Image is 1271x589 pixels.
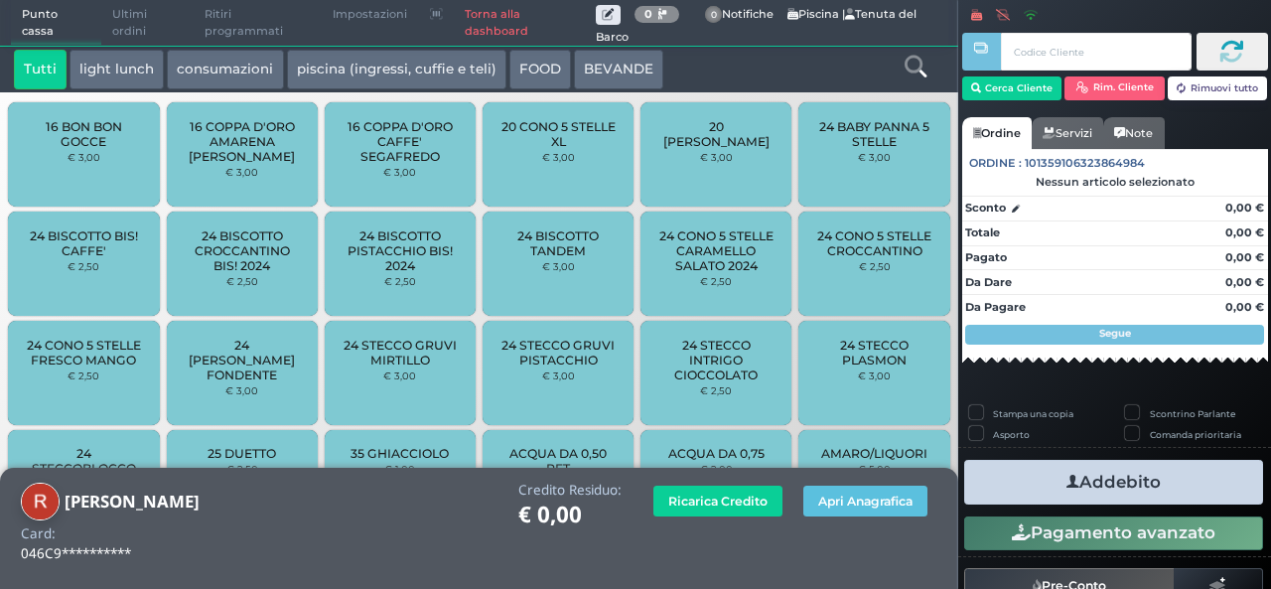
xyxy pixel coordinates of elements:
[962,117,1032,149] a: Ordine
[964,516,1263,550] button: Pagamento avanzato
[542,151,575,163] small: € 3,00
[1225,201,1264,215] strong: 0,00 €
[815,338,933,368] span: 24 STECCO PLASMON
[68,151,100,163] small: € 3,00
[815,119,933,149] span: 24 BABY PANNA 5 STELLE
[383,166,416,178] small: € 3,00
[1099,327,1131,340] strong: Segue
[68,260,99,272] small: € 2,50
[225,166,258,178] small: € 3,00
[965,200,1006,217] strong: Sconto
[226,463,258,475] small: € 2,50
[653,486,782,516] button: Ricarica Credito
[700,384,732,396] small: € 2,50
[384,463,415,475] small: € 1,00
[700,151,733,163] small: € 3,00
[509,50,571,89] button: FOOD
[964,460,1263,505] button: Addebito
[518,503,622,527] h1: € 0,00
[225,384,258,396] small: € 3,00
[25,228,143,258] span: 24 BISCOTTO BIS! CAFFE'
[167,50,283,89] button: consumazioni
[1225,275,1264,289] strong: 0,00 €
[21,526,56,541] h4: Card:
[542,260,575,272] small: € 3,00
[322,1,418,29] span: Impostazioni
[342,228,460,273] span: 24 BISCOTTO PISTACCHIO BIS! 2024
[858,369,891,381] small: € 3,00
[965,300,1026,314] strong: Da Pagare
[342,119,460,164] span: 16 COPPA D'ORO CAFFE' SEGAFREDO
[183,119,301,164] span: 16 COPPA D'ORO AMARENA [PERSON_NAME]
[859,260,891,272] small: € 2,50
[11,1,102,46] span: Punto cassa
[993,428,1030,441] label: Asporto
[65,490,200,513] b: [PERSON_NAME]
[657,119,776,149] span: 20 [PERSON_NAME]
[815,228,933,258] span: 24 CONO 5 STELLE CROCCANTINO
[962,76,1062,100] button: Cerca Cliente
[657,228,776,273] span: 24 CONO 5 STELLE CARAMELLO SALATO 2024
[25,446,143,476] span: 24 STECCOBLOCCO
[965,275,1012,289] strong: Da Dare
[657,338,776,382] span: 24 STECCO INTRIGO CIOCCOLATO
[1032,117,1103,149] a: Servizi
[499,228,618,258] span: 24 BISCOTTO TANDEM
[1225,250,1264,264] strong: 0,00 €
[70,50,164,89] button: light lunch
[499,119,618,149] span: 20 CONO 5 STELLE XL
[1064,76,1165,100] button: Rim. Cliente
[1103,117,1164,149] a: Note
[962,175,1268,189] div: Nessun articolo selezionato
[542,369,575,381] small: € 3,00
[821,446,927,461] span: AMARO/LIQUORI
[21,483,60,521] img: rizzo
[101,1,194,46] span: Ultimi ordini
[226,275,258,287] small: € 2,50
[194,1,322,46] span: Ritiri programmati
[965,250,1007,264] strong: Pagato
[183,228,301,273] span: 24 BISCOTTO CROCCANTINO BIS! 2024
[1168,76,1268,100] button: Rimuovi tutto
[25,338,143,368] span: 24 CONO 5 STELLE FRESCO MANGO
[383,369,416,381] small: € 3,00
[499,446,618,476] span: ACQUA DA 0,50 PET
[1225,225,1264,239] strong: 0,00 €
[858,151,891,163] small: € 3,00
[25,119,143,149] span: 16 BON BON GOCCE
[705,6,723,24] span: 0
[1225,300,1264,314] strong: 0,00 €
[68,369,99,381] small: € 2,50
[803,486,927,516] button: Apri Anagrafica
[1001,33,1191,71] input: Codice Cliente
[351,446,449,461] span: 35 GHIACCIOLO
[858,463,891,475] small: € 5,00
[183,338,301,382] span: 24 [PERSON_NAME] FONDENTE
[384,275,416,287] small: € 2,50
[14,50,67,89] button: Tutti
[499,338,618,368] span: 24 STECCO GRUVI PISTACCHIO
[700,463,733,475] small: € 2,00
[965,225,1000,239] strong: Totale
[1025,155,1145,172] span: 101359106323864984
[454,1,596,46] a: Torna alla dashboard
[969,155,1022,172] span: Ordine :
[287,50,506,89] button: piscina (ingressi, cuffie e teli)
[518,483,622,498] h4: Credito Residuo:
[993,407,1073,420] label: Stampa una copia
[1150,428,1241,441] label: Comanda prioritaria
[342,338,460,368] span: 24 STECCO GRUVI MIRTILLO
[668,446,765,461] span: ACQUA DA 0,75
[700,275,732,287] small: € 2,50
[644,7,652,21] b: 0
[574,50,663,89] button: BEVANDE
[1150,407,1235,420] label: Scontrino Parlante
[208,446,276,461] span: 25 DUETTO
